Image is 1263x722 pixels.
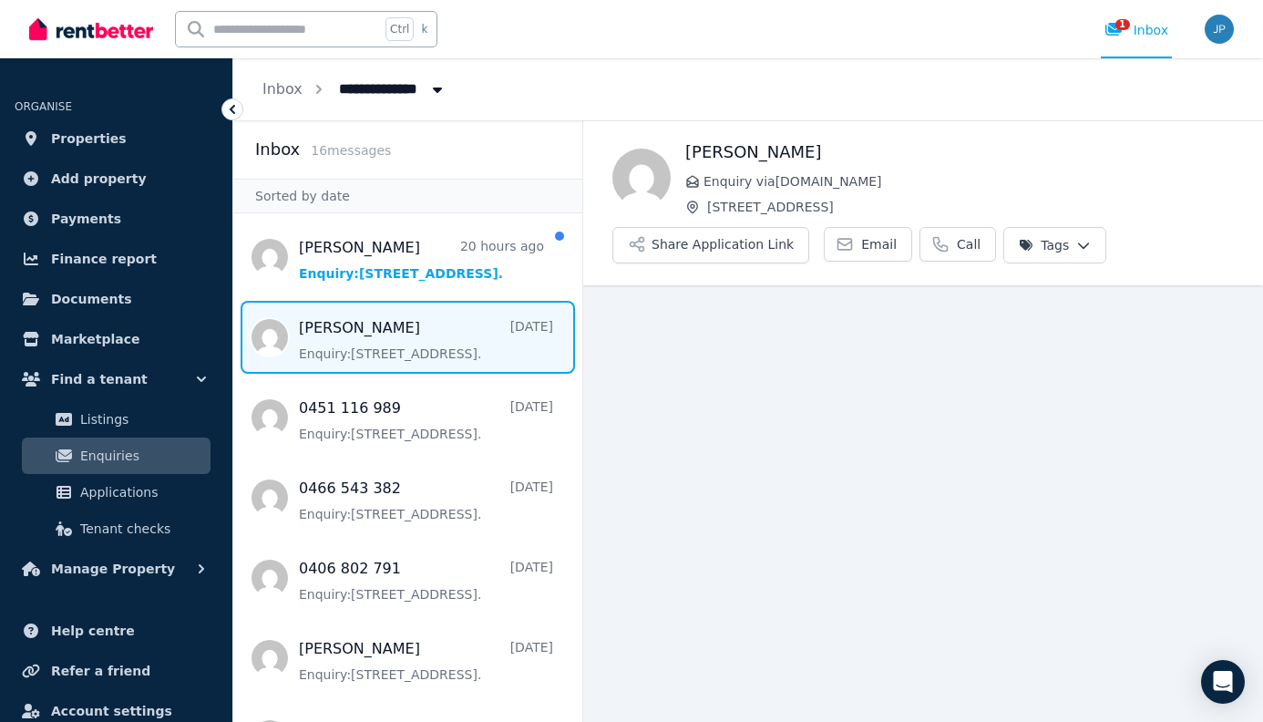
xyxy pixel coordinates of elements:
a: Call [919,227,996,262]
span: 1 [1115,19,1130,30]
span: Add property [51,168,147,190]
span: Finance report [51,248,157,270]
a: Tenant checks [22,511,210,547]
span: Enquiry via [DOMAIN_NAME] [703,172,1234,191]
button: Find a tenant [15,361,218,397]
h1: [PERSON_NAME] [685,139,1234,165]
div: Inbox [1104,21,1168,39]
button: Share Application Link [612,227,809,263]
a: Listings [22,401,210,438]
span: Listings [80,408,203,430]
a: Documents [15,281,218,317]
span: Help centre [51,620,135,642]
a: Payments [15,201,218,237]
nav: Breadcrumb [233,58,476,120]
a: Properties [15,120,218,157]
span: Marketplace [51,328,139,350]
a: 0406 802 791[DATE]Enquiry:[STREET_ADDRESS]. [299,558,553,603]
a: Inbox [262,80,303,98]
span: ORGANISE [15,100,72,113]
span: Properties [51,128,127,150]
div: Sorted by date [233,179,582,213]
h2: Inbox [255,137,300,162]
a: Help centre [15,613,218,649]
img: Jan Primrose [1205,15,1234,44]
div: Open Intercom Messenger [1201,660,1245,704]
span: 16 message s [311,143,391,158]
span: Applications [80,481,203,503]
a: Marketplace [15,321,218,357]
span: Tenant checks [80,518,203,540]
span: [STREET_ADDRESS] [707,198,1234,216]
a: [PERSON_NAME]20 hours agoEnquiry:[STREET_ADDRESS]. [299,237,544,283]
img: Alison [612,149,671,207]
span: Payments [51,208,121,230]
a: Enquiries [22,438,210,474]
span: Tags [1019,236,1069,254]
img: RentBetter [29,15,153,43]
span: k [421,22,427,36]
span: Find a tenant [51,368,148,390]
a: 0451 116 989[DATE]Enquiry:[STREET_ADDRESS]. [299,397,553,443]
span: Call [957,235,981,253]
span: Enquiries [80,445,203,467]
a: Add property [15,160,218,197]
span: Refer a friend [51,660,150,682]
span: Account settings [51,700,172,722]
a: 0466 543 382[DATE]Enquiry:[STREET_ADDRESS]. [299,478,553,523]
a: Applications [22,474,210,511]
span: Ctrl [385,17,414,41]
a: Refer a friend [15,653,218,689]
a: [PERSON_NAME][DATE]Enquiry:[STREET_ADDRESS]. [299,638,553,684]
button: Manage Property [15,551,218,587]
button: Tags [1003,227,1106,263]
a: Finance report [15,241,218,277]
span: Documents [51,288,132,310]
a: [PERSON_NAME][DATE]Enquiry:[STREET_ADDRESS]. [299,317,553,363]
a: Email [824,227,912,262]
span: Email [861,235,897,253]
span: Manage Property [51,558,175,580]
